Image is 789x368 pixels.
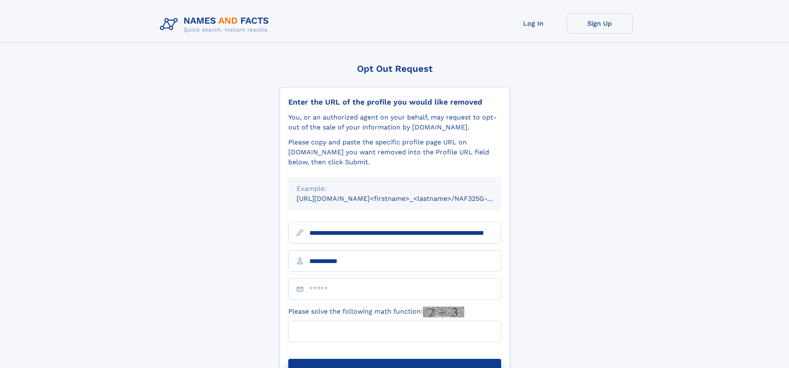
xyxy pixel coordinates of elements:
[157,13,276,36] img: Logo Names and Facts
[288,137,501,167] div: Please copy and paste the specific profile page URL on [DOMAIN_NAME] you want removed into the Pr...
[280,63,510,74] div: Opt Out Request
[297,184,493,194] div: Example:
[288,307,464,317] label: Please solve the following math function:
[500,13,567,34] a: Log In
[567,13,633,34] a: Sign Up
[288,112,501,132] div: You, or an authorized agent on your behalf, may request to opt-out of the sale of your informatio...
[297,195,517,202] small: [URL][DOMAIN_NAME]<firstname>_<lastname>/NAF325G-xxxxxxxx
[288,97,501,107] div: Enter the URL of the profile you would like removed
